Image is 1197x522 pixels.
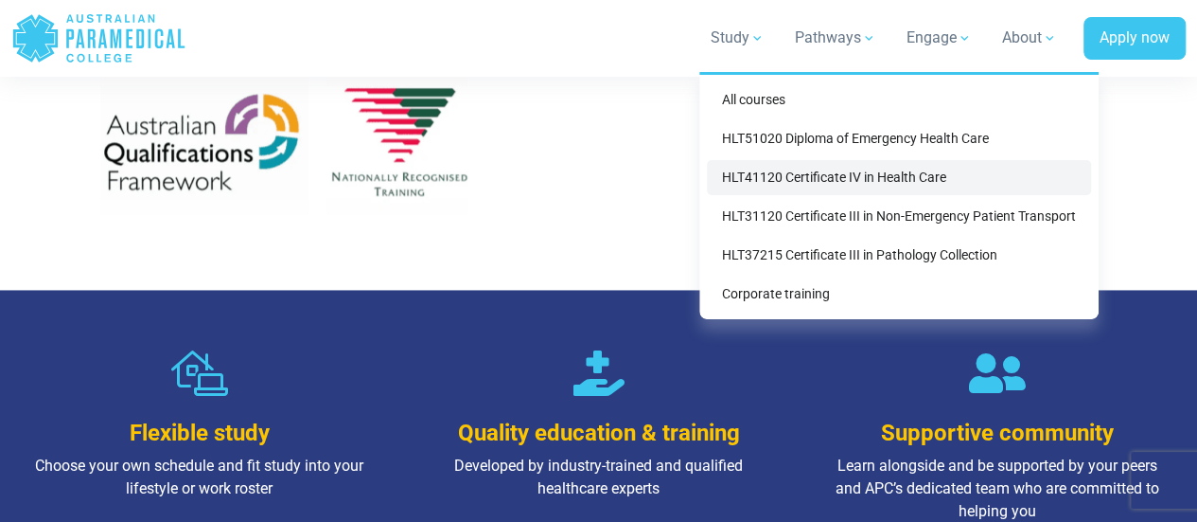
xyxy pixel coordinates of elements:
a: Engage [895,11,983,64]
a: Pathways [783,11,888,64]
a: All courses [707,82,1091,117]
a: HLT41120 Certificate IV in Health Care [707,160,1091,195]
a: Study [699,11,776,64]
a: Corporate training [707,277,1091,312]
h3: Quality education & training [426,420,772,447]
a: HLT37215 Certificate III in Pathology Collection [707,238,1091,273]
a: About [991,11,1068,64]
div: Study [699,72,1099,319]
p: Developed by industry-trained and qualified healthcare experts [426,455,772,500]
a: Australian Paramedical College [11,8,186,69]
a: HLT51020 Diploma of Emergency Health Care [707,121,1091,156]
h3: Supportive community [824,420,1171,447]
a: HLT31120 Certificate III in Non-Emergency Patient Transport [707,199,1091,234]
a: Apply now [1083,17,1186,61]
